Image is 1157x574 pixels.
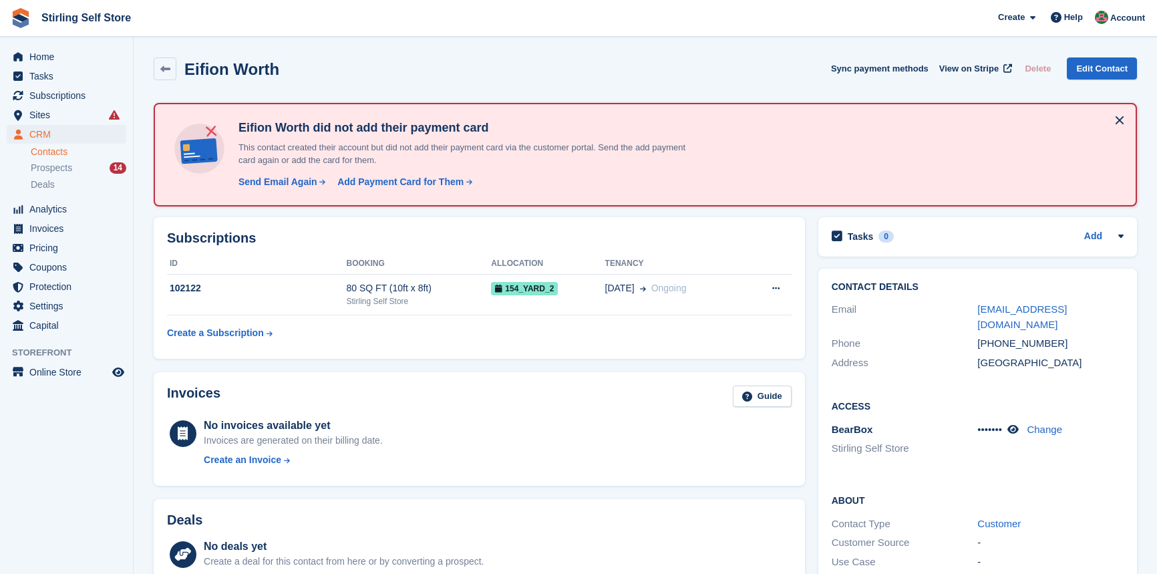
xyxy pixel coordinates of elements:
a: menu [7,363,126,382]
a: menu [7,258,126,277]
a: menu [7,47,126,66]
div: 80 SQ FT (10ft x 8ft) [347,281,492,295]
div: No invoices available yet [204,418,383,434]
div: Invoices are generated on their billing date. [204,434,383,448]
span: Invoices [29,219,110,238]
span: ••••••• [977,424,1002,435]
span: Protection [29,277,110,296]
a: Create an Invoice [204,453,383,467]
h2: Subscriptions [167,231,792,246]
th: Booking [347,253,492,275]
a: menu [7,67,126,86]
span: Ongoing [651,283,687,293]
span: [DATE] [605,281,635,295]
a: Create a Subscription [167,321,273,345]
img: Lucy [1095,11,1108,24]
th: Allocation [491,253,605,275]
span: Tasks [29,67,110,86]
a: menu [7,297,126,315]
h2: About [832,493,1124,507]
a: Customer [977,518,1021,529]
li: Stirling Self Store [832,441,978,456]
div: Contact Type [832,517,978,532]
div: Create an Invoice [204,453,281,467]
div: Create a Subscription [167,326,264,340]
div: 102122 [167,281,347,295]
th: Tenancy [605,253,744,275]
div: Email [832,302,978,332]
a: Add Payment Card for Them [332,175,474,189]
a: Preview store [110,364,126,380]
div: [GEOGRAPHIC_DATA] [977,355,1124,371]
a: Contacts [31,146,126,158]
span: BearBox [832,424,873,435]
a: Prospects 14 [31,161,126,175]
a: Guide [733,386,792,408]
div: - [977,555,1124,570]
h4: Eifion Worth did not add their payment card [233,120,701,136]
span: Create [998,11,1025,24]
span: 154_Yard_2 [491,282,558,295]
span: Settings [29,297,110,315]
p: This contact created their account but did not add their payment card via the customer portal. Se... [233,141,701,167]
a: Change [1027,424,1062,435]
span: Pricing [29,239,110,257]
i: Smart entry sync failures have occurred [109,110,120,120]
a: menu [7,239,126,257]
span: Subscriptions [29,86,110,105]
img: no-card-linked-e7822e413c904bf8b177c4d89f31251c4716f9871600ec3ca5bfc59e148c83f4.svg [171,120,228,177]
button: Delete [1019,57,1056,80]
div: Add Payment Card for Them [337,175,464,189]
div: [PHONE_NUMBER] [977,336,1124,351]
a: Stirling Self Store [36,7,136,29]
img: stora-icon-8386f47178a22dfd0bd8f6a31ec36ba5ce8667c1dd55bd0f319d3a0aa187defe.svg [11,8,31,28]
th: ID [167,253,347,275]
a: menu [7,106,126,124]
div: Phone [832,336,978,351]
div: No deals yet [204,539,484,555]
span: Analytics [29,200,110,219]
a: menu [7,316,126,335]
h2: Tasks [848,231,874,243]
span: Home [29,47,110,66]
span: Storefront [12,346,133,360]
span: Deals [31,178,55,191]
div: Use Case [832,555,978,570]
span: Capital [29,316,110,335]
div: Send Email Again [238,175,317,189]
span: Coupons [29,258,110,277]
a: Add [1084,229,1102,245]
span: Help [1064,11,1083,24]
div: - [977,535,1124,551]
span: Sites [29,106,110,124]
button: Sync payment methods [831,57,929,80]
span: Prospects [31,162,72,174]
div: Stirling Self Store [347,295,492,307]
div: 14 [110,162,126,174]
a: menu [7,86,126,105]
span: Account [1110,11,1145,25]
a: [EMAIL_ADDRESS][DOMAIN_NAME] [977,303,1067,330]
div: Address [832,355,978,371]
span: Online Store [29,363,110,382]
div: Create a deal for this contact from here or by converting a prospect. [204,555,484,569]
div: 0 [878,231,894,243]
span: View on Stripe [939,62,999,76]
a: menu [7,200,126,219]
span: CRM [29,125,110,144]
a: Deals [31,178,126,192]
div: Customer Source [832,535,978,551]
h2: Eifion Worth [184,60,279,78]
h2: Deals [167,513,202,528]
h2: Access [832,399,1124,412]
a: Edit Contact [1067,57,1137,80]
a: menu [7,277,126,296]
h2: Contact Details [832,282,1124,293]
a: menu [7,219,126,238]
a: View on Stripe [934,57,1015,80]
h2: Invoices [167,386,220,408]
a: menu [7,125,126,144]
